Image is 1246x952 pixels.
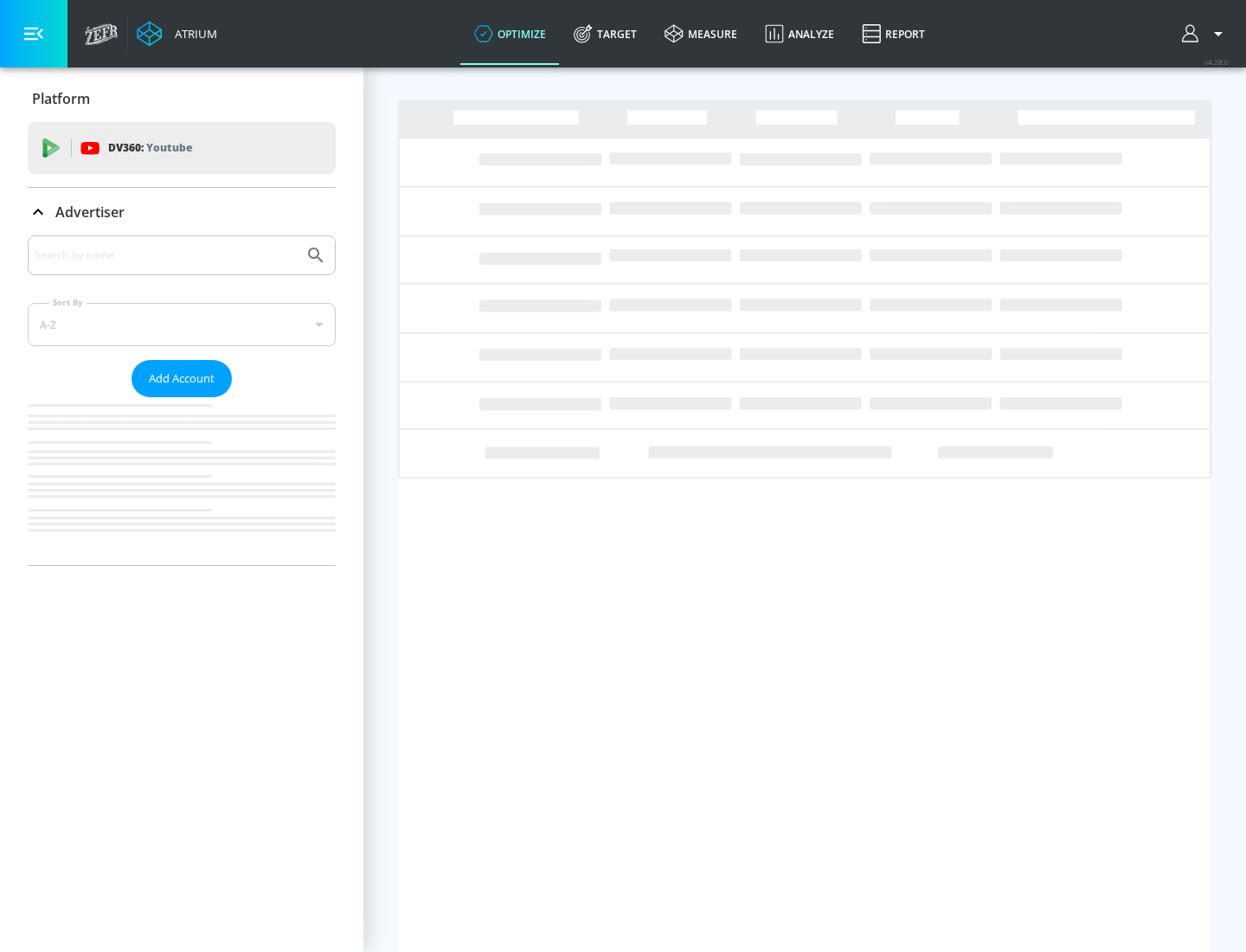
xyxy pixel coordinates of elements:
a: optimize [460,3,560,65]
nav: list of Advertiser [28,397,336,565]
a: Target [560,3,651,65]
p: Advertiser [55,203,125,222]
a: Atrium [137,21,217,47]
p: Platform [32,89,90,108]
div: Atrium [168,26,217,42]
p: Youtube [146,138,192,157]
button: Add Account [132,360,232,397]
div: DV360: Youtube [28,122,336,174]
div: Platform [28,74,336,123]
span: v 4.28.0 [1204,57,1229,67]
a: Report [848,3,939,65]
span: Add Account [149,369,215,389]
label: Sort By [49,297,87,308]
input: Search by name [35,244,297,267]
a: measure [651,3,751,65]
p: DV360: [108,138,192,158]
div: Advertiser [28,188,336,236]
div: A-Z [28,303,336,346]
div: Advertiser [28,235,336,565]
a: Analyze [751,3,848,65]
